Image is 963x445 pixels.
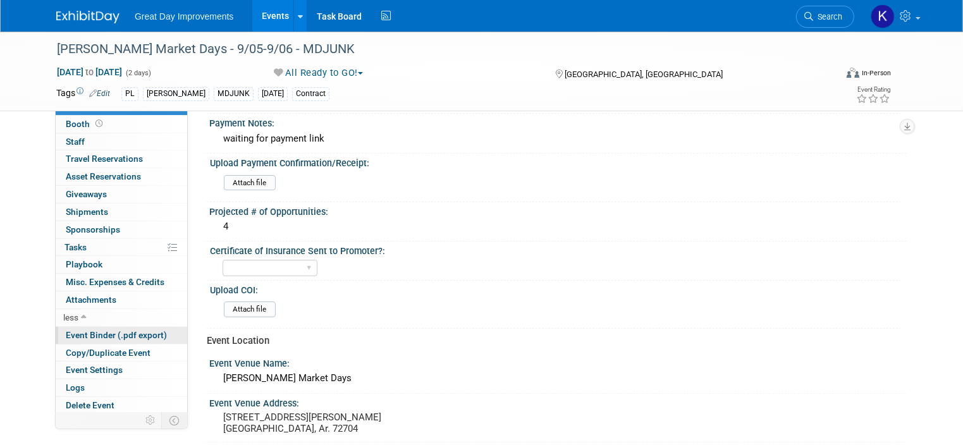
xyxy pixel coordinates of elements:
[56,133,187,150] a: Staff
[66,382,85,393] span: Logs
[66,365,123,375] span: Event Settings
[66,330,167,340] span: Event Binder (.pdf export)
[56,221,187,238] a: Sponsorships
[56,291,187,308] a: Attachments
[219,369,897,388] div: [PERSON_NAME] Market Days
[83,67,95,77] span: to
[56,256,187,273] a: Playbook
[209,114,907,130] div: Payment Notes:
[66,154,143,164] span: Travel Reservations
[210,241,901,257] div: Certificate of Insurance Sent to Promoter?:
[565,70,723,79] span: [GEOGRAPHIC_DATA], [GEOGRAPHIC_DATA]
[66,295,116,305] span: Attachments
[270,66,369,80] button: All Ready to GO!
[871,4,895,28] img: Kurenia Barnes
[847,68,859,78] img: Format-Inperson.png
[856,87,890,93] div: Event Rating
[56,344,187,362] a: Copy/Duplicate Event
[768,66,891,85] div: Event Format
[64,242,87,252] span: Tasks
[56,327,187,344] a: Event Binder (.pdf export)
[63,312,78,322] span: less
[66,259,102,269] span: Playbook
[56,397,187,414] a: Delete Event
[135,11,233,21] span: Great Day Improvements
[140,412,162,429] td: Personalize Event Tab Strip
[162,412,188,429] td: Toggle Event Tabs
[56,362,187,379] a: Event Settings
[66,137,85,147] span: Staff
[66,224,120,235] span: Sponsorships
[210,154,901,169] div: Upload Payment Confirmation/Receipt:
[52,38,820,61] div: [PERSON_NAME] Market Days - 9/05-9/06 - MDJUNK
[56,116,187,133] a: Booth
[292,87,329,101] div: Contract
[66,348,150,358] span: Copy/Duplicate Event
[66,119,105,129] span: Booth
[56,168,187,185] a: Asset Reservations
[56,186,187,203] a: Giveaways
[66,400,114,410] span: Delete Event
[207,334,897,348] div: Event Location
[66,277,164,287] span: Misc. Expenses & Credits
[56,87,110,101] td: Tags
[66,189,107,199] span: Giveaways
[219,217,897,236] div: 4
[125,69,151,77] span: (2 days)
[143,87,209,101] div: [PERSON_NAME]
[66,207,108,217] span: Shipments
[209,354,907,370] div: Event Venue Name:
[214,87,254,101] div: MDJUNK
[796,6,854,28] a: Search
[66,171,141,181] span: Asset Reservations
[93,119,105,128] span: Booth not reserved yet
[56,204,187,221] a: Shipments
[861,68,891,78] div: In-Person
[56,66,123,78] span: [DATE] [DATE]
[813,12,842,21] span: Search
[223,411,486,434] pre: [STREET_ADDRESS][PERSON_NAME] [GEOGRAPHIC_DATA], Ar. 72704
[56,11,120,23] img: ExhibitDay
[56,379,187,396] a: Logs
[219,129,897,149] div: waiting for payment link
[56,150,187,168] a: Travel Reservations
[210,281,901,296] div: Upload COI:
[121,87,138,101] div: PL
[56,274,187,291] a: Misc. Expenses & Credits
[89,89,110,98] a: Edit
[56,239,187,256] a: Tasks
[209,394,907,410] div: Event Venue Address:
[56,309,187,326] a: less
[258,87,288,101] div: [DATE]
[209,202,907,218] div: Projected # of Opportunities:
